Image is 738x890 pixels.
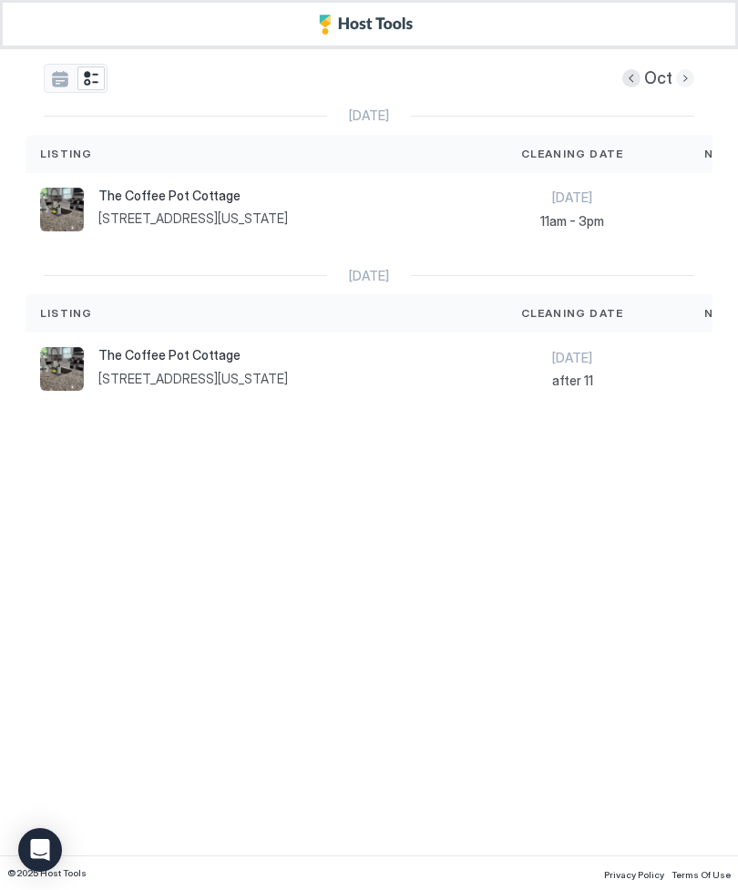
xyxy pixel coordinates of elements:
a: Privacy Policy [604,864,664,883]
div: Open Intercom Messenger [18,828,62,872]
span: [DATE] [496,189,649,206]
div: listing image [40,347,84,391]
div: tab-group [44,64,108,93]
span: Listing [40,305,92,322]
span: Cleaning Date [521,146,624,162]
span: Cleaning Date [521,305,624,322]
span: [DATE] [349,268,389,284]
span: [STREET_ADDRESS][US_STATE] [98,210,288,227]
span: 11am - 3pm [496,213,649,230]
span: Terms Of Use [671,869,731,880]
span: Listing [40,146,92,162]
span: Privacy Policy [604,869,664,880]
button: Previous month [622,69,641,87]
span: [DATE] [349,107,389,124]
span: after 11 [496,373,649,389]
span: The Coffee Pot Cottage [98,188,288,204]
div: listing image [40,188,84,231]
span: © 2025 Host Tools [7,867,87,879]
a: Terms Of Use [671,864,731,883]
span: [STREET_ADDRESS][US_STATE] [98,371,288,387]
span: [DATE] [496,350,649,366]
span: The Coffee Pot Cottage [98,347,288,363]
span: Oct [644,68,672,89]
button: Next month [676,69,694,87]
